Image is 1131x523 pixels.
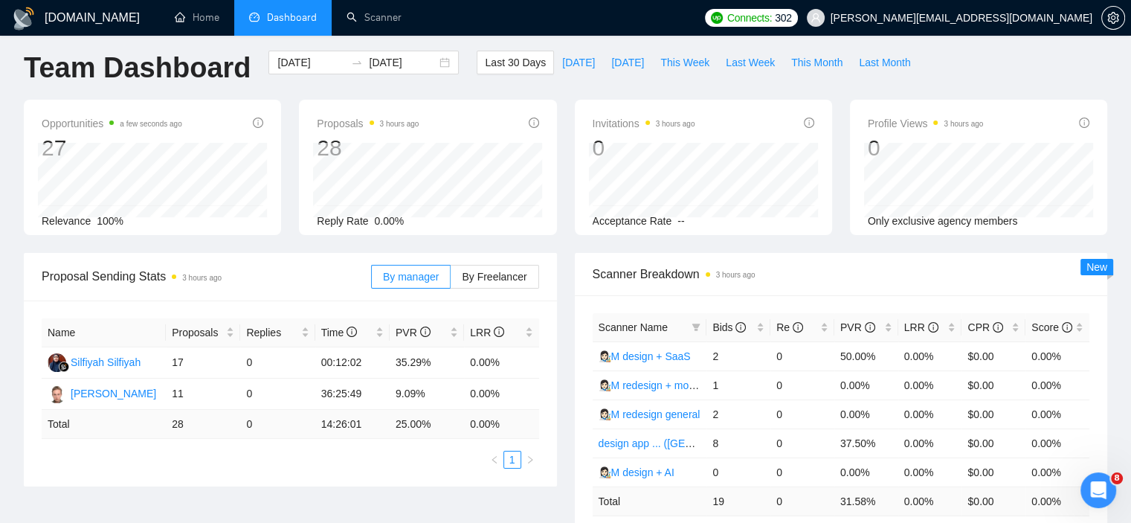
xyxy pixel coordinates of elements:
td: 2 [706,400,770,429]
time: 3 hours ago [944,120,983,128]
span: Acceptance Rate [593,215,672,227]
img: YO [48,385,66,403]
td: 0 [770,458,834,487]
button: [DATE] [603,51,652,74]
th: Replies [240,318,315,347]
span: PVR [840,321,875,333]
span: Scanner Name [599,321,668,333]
li: Previous Page [486,451,503,469]
button: This Week [652,51,718,74]
span: to [351,57,363,68]
td: 0.00% [1025,429,1089,458]
button: Last 30 Days [477,51,554,74]
td: 0.00% [1025,341,1089,370]
div: Silfiyah Silfiyah [71,354,141,370]
li: Next Page [521,451,539,469]
span: Scanner Breakdown [593,265,1090,283]
input: End date [369,54,436,71]
span: dashboard [249,12,260,22]
span: info-circle [793,322,803,333]
span: Score [1031,321,1072,333]
td: 0 [770,400,834,429]
span: Opportunities [42,115,182,132]
span: info-circle [253,118,263,128]
td: $0.00 [961,370,1025,400]
td: 0 [706,458,770,487]
span: info-circle [1062,322,1072,333]
a: 👩🏻‍🎨M design + AI [599,466,674,478]
a: 👩🏻‍🎨M redesign general [599,408,700,420]
span: right [526,455,535,464]
td: 19 [706,487,770,516]
span: Relevance [42,215,91,227]
td: 35.29% [390,347,464,379]
span: Proposals [317,115,419,132]
span: Time [321,327,357,338]
span: Profile Views [868,115,984,132]
td: 0.00% [464,379,538,410]
td: 0.00 % [1025,487,1089,516]
td: 31.58 % [834,487,898,516]
span: info-circle [928,322,938,333]
span: By manager [383,271,439,283]
a: 1 [504,452,521,468]
span: PVR [396,327,431,338]
td: 0.00% [898,458,962,487]
span: info-circle [347,327,357,337]
button: This Month [783,51,851,74]
span: CPR [967,321,1002,333]
button: Last Month [851,51,918,74]
time: 3 hours ago [380,120,419,128]
th: Proposals [166,318,240,347]
span: info-circle [1079,118,1089,128]
span: This Week [660,54,709,71]
a: design app ... ([GEOGRAPHIC_DATA]) [599,437,779,449]
time: 3 hours ago [716,271,755,279]
td: 50.00% [834,341,898,370]
time: 3 hours ago [656,120,695,128]
span: filter [689,316,703,338]
span: Proposal Sending Stats [42,267,371,286]
td: 14:26:01 [315,410,390,439]
td: 0.00 % [898,487,962,516]
td: 00:12:02 [315,347,390,379]
span: 8 [1111,472,1123,484]
span: [DATE] [611,54,644,71]
img: SS [48,353,66,372]
div: 0 [868,134,984,162]
span: left [490,455,499,464]
div: 0 [593,134,695,162]
span: Only exclusive agency members [868,215,1018,227]
span: user [811,13,821,23]
td: 17 [166,347,240,379]
td: 28 [166,410,240,439]
td: 0 [240,379,315,410]
input: Start date [277,54,345,71]
span: info-circle [529,118,539,128]
td: 1 [706,370,770,400]
span: LRR [904,321,938,333]
td: 2 [706,341,770,370]
span: setting [1102,12,1124,24]
a: 👩🏻‍🎨M redesign + mobile app/software/platforam [599,379,814,391]
span: Dashboard [267,11,317,24]
th: Name [42,318,166,347]
span: 302 [775,10,791,26]
td: Total [593,487,707,516]
td: Total [42,410,166,439]
time: 3 hours ago [182,274,222,282]
a: SSSilfiyah Silfiyah [48,356,141,368]
img: gigradar-bm.png [59,362,69,372]
td: 0 [770,429,834,458]
td: 0.00% [834,370,898,400]
td: 8 [706,429,770,458]
td: 9.09% [390,379,464,410]
td: 11 [166,379,240,410]
a: homeHome [175,11,219,24]
button: right [521,451,539,469]
td: 0.00% [1025,458,1089,487]
img: logo [12,7,36,31]
span: info-circle [993,322,1003,333]
button: setting [1101,6,1125,30]
span: Invitations [593,115,695,132]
